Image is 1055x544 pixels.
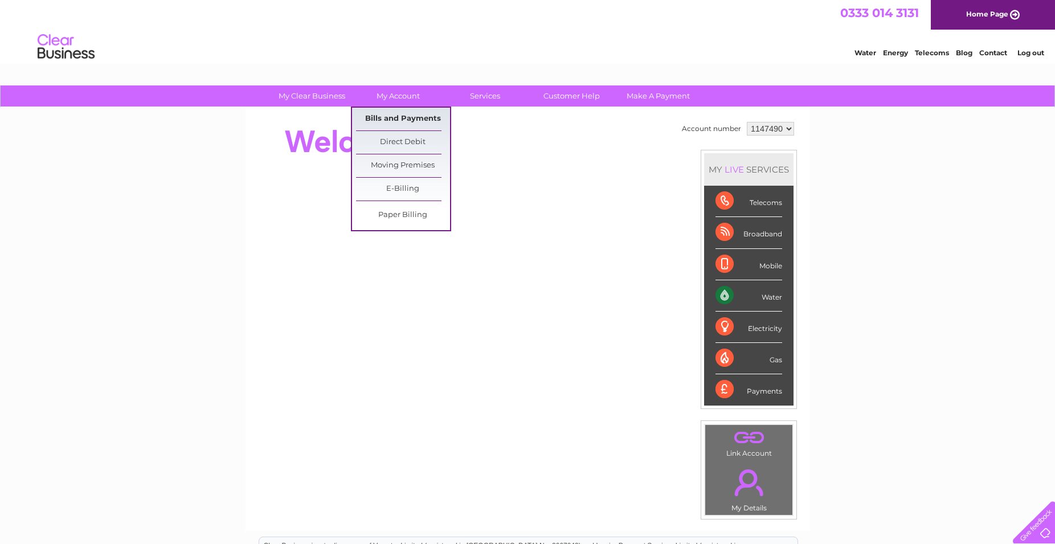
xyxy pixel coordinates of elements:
[704,153,794,186] div: MY SERVICES
[915,48,949,57] a: Telecoms
[705,460,793,516] td: My Details
[715,186,782,217] div: Telecoms
[979,48,1007,57] a: Contact
[854,48,876,57] a: Water
[356,108,450,130] a: Bills and Payments
[715,280,782,312] div: Water
[715,312,782,343] div: Electricity
[708,428,790,448] a: .
[259,6,798,55] div: Clear Business is a trading name of Verastar Limited (registered in [GEOGRAPHIC_DATA] No. 3667643...
[715,249,782,280] div: Mobile
[37,30,95,64] img: logo.png
[840,6,919,20] a: 0333 014 3131
[356,178,450,201] a: E-Billing
[715,343,782,374] div: Gas
[715,217,782,248] div: Broadband
[705,424,793,460] td: Link Account
[956,48,972,57] a: Blog
[708,463,790,502] a: .
[715,374,782,405] div: Payments
[679,119,744,138] td: Account number
[356,131,450,154] a: Direct Debit
[611,85,705,107] a: Make A Payment
[356,204,450,227] a: Paper Billing
[525,85,619,107] a: Customer Help
[722,164,746,175] div: LIVE
[883,48,908,57] a: Energy
[438,85,532,107] a: Services
[265,85,359,107] a: My Clear Business
[351,85,445,107] a: My Account
[356,154,450,177] a: Moving Premises
[1017,48,1044,57] a: Log out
